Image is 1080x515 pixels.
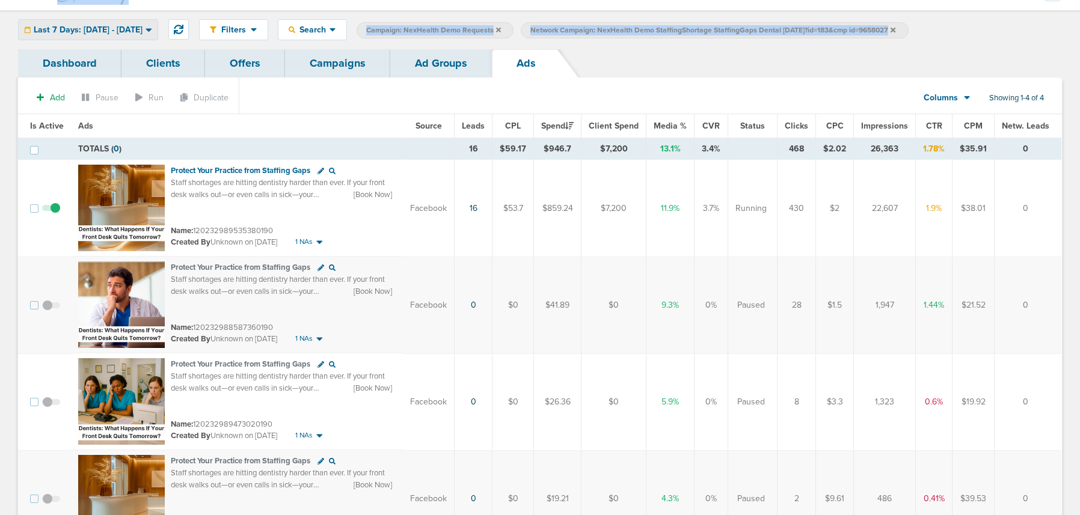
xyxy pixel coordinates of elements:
[354,480,392,490] span: [Book Now]
[581,160,646,257] td: $7,200
[646,160,695,257] td: 11.9%
[646,353,695,450] td: 5.9%
[295,25,330,35] span: Search
[78,358,165,445] img: Ad image
[30,121,64,131] span: Is Active
[695,353,728,450] td: 0%
[916,138,953,160] td: 1.78%
[541,121,574,131] span: Spend
[354,189,392,200] span: [Book Now]
[171,323,193,332] span: Name:
[121,49,205,78] a: Clients
[285,49,390,78] a: Campaigns
[171,334,277,344] small: Unknown on [DATE]
[646,257,695,353] td: 9.3%
[492,353,534,450] td: $0
[534,257,581,353] td: $41.89
[354,383,392,394] span: [Book Now]
[171,430,277,441] small: Unknown on [DATE]
[953,257,995,353] td: $21.52
[916,353,953,450] td: 0.6%
[581,353,646,450] td: $0
[171,275,392,367] span: Staff shortages are hitting dentistry harder than ever. If your front desk walks out—or even call...
[205,49,285,78] a: Offers
[416,121,442,131] span: Source
[589,121,639,131] span: Client Spend
[403,257,455,353] td: Facebook
[854,160,916,257] td: 22,607
[964,121,983,131] span: CPM
[390,49,492,78] a: Ad Groups
[30,89,72,106] button: Add
[854,353,916,450] td: 1,323
[581,138,646,160] td: $7,200
[171,226,193,236] span: Name:
[740,121,765,131] span: Status
[471,300,476,310] a: 0
[505,121,521,131] span: CPL
[171,237,277,248] small: Unknown on [DATE]
[646,138,695,160] td: 13.1%
[171,419,272,429] small: 120232989473020190
[926,121,942,131] span: CTR
[861,121,908,131] span: Impressions
[354,286,392,297] span: [Book Now]
[953,160,995,257] td: $38.01
[492,138,534,160] td: $59.17
[471,493,476,504] a: 0
[695,160,728,257] td: 3.7%
[695,257,728,353] td: 0%
[470,203,477,213] a: 16
[778,138,816,160] td: 468
[654,121,687,131] span: Media %
[171,431,210,440] span: Created By
[695,138,728,160] td: 3.4%
[114,144,119,154] span: 0
[778,353,816,450] td: 8
[171,237,210,247] span: Created By
[171,419,193,429] span: Name:
[816,138,854,160] td: $2.02
[995,353,1062,450] td: 0
[534,138,581,160] td: $946.7
[995,257,1062,353] td: 0
[50,93,65,103] span: Add
[295,334,313,344] span: 1 NAs
[737,493,765,505] span: Paused
[171,371,392,463] span: Staff shortages are hitting dentistry harder than ever. If your front desk walks out—or even call...
[71,138,403,160] td: TOTALS ( )
[403,353,455,450] td: Facebook
[34,26,143,34] span: Last 7 Days: [DATE] - [DATE]
[171,359,310,369] span: Protect Your Practice from Staffing Gaps
[826,121,844,131] span: CPC
[785,121,808,131] span: Clicks
[778,257,816,353] td: 28
[989,93,1044,103] span: Showing 1-4 of 4
[171,456,310,466] span: Protect Your Practice from Staffing Gaps
[995,138,1062,160] td: 0
[581,257,646,353] td: $0
[1002,121,1049,131] span: Netw. Leads
[534,353,581,450] td: $26.36
[916,160,953,257] td: 1.9%
[78,121,93,131] span: Ads
[854,257,916,353] td: 1,947
[366,25,501,35] span: Campaign: NexHealth Demo Requests
[295,237,313,247] span: 1 NAs
[778,160,816,257] td: 430
[737,396,765,408] span: Paused
[78,261,165,348] img: Ad image
[735,203,767,215] span: Running
[702,121,720,131] span: CVR
[171,334,210,344] span: Created By
[492,160,534,257] td: $53.7
[295,430,313,440] span: 1 NAs
[737,299,765,311] span: Paused
[455,138,492,160] td: 16
[18,49,121,78] a: Dashboard
[816,353,854,450] td: $3.3
[462,121,485,131] span: Leads
[953,353,995,450] td: $19.92
[403,160,455,257] td: Facebook
[216,25,251,35] span: Filters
